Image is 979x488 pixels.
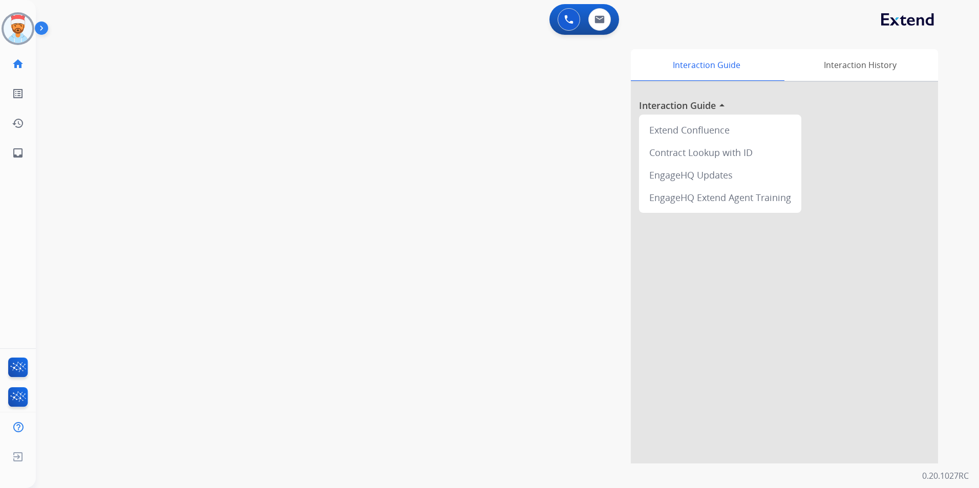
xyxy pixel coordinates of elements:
mat-icon: home [12,58,24,70]
mat-icon: inbox [12,147,24,159]
div: Contract Lookup with ID [643,141,797,164]
mat-icon: history [12,117,24,129]
div: EngageHQ Updates [643,164,797,186]
div: Interaction History [782,49,938,81]
p: 0.20.1027RC [922,470,969,482]
div: EngageHQ Extend Agent Training [643,186,797,209]
div: Extend Confluence [643,119,797,141]
div: Interaction Guide [631,49,782,81]
img: avatar [4,14,32,43]
mat-icon: list_alt [12,87,24,100]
